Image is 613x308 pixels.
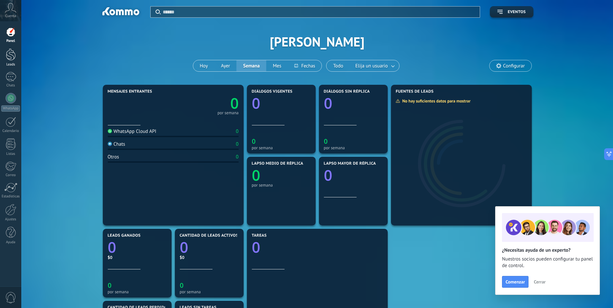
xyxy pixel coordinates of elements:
text: 0 [180,281,183,290]
div: por semana [252,145,311,150]
div: por semana [108,289,167,294]
div: Correo [1,173,20,177]
span: Eventos [508,10,526,14]
div: Estadísticas [1,194,20,199]
button: Todo [326,60,350,71]
span: Leads ganados [108,233,141,238]
h2: ¿Necesitas ayuda de un experto? [502,247,593,253]
div: Chats [1,83,20,88]
span: Cerrar [534,280,546,284]
div: WhatsApp Cloud API [108,128,157,135]
div: por semana [180,289,239,294]
text: 0 [324,137,327,146]
span: Lapso medio de réplica [252,161,304,166]
div: Ayuda [1,240,20,245]
a: 0 [252,237,383,257]
a: 0 [173,93,239,113]
div: 0 [236,141,238,147]
span: Comenzar [506,280,525,284]
div: No hay suficientes datos para mostrar [396,98,475,104]
div: $0 [108,255,167,260]
text: 0 [252,137,255,146]
text: 0 [252,93,260,113]
text: 0 [252,165,260,185]
text: 0 [252,237,260,257]
div: $0 [180,255,239,260]
span: Diálogos vigentes [252,89,293,94]
span: Mensajes entrantes [108,89,152,94]
button: Ayer [214,60,237,71]
button: Cerrar [531,277,548,287]
text: 0 [324,93,332,113]
span: Nuestros socios pueden configurar tu panel de control. [502,256,593,269]
button: Fechas [288,60,322,71]
text: 0 [108,237,116,257]
text: 0 [230,93,239,113]
div: Listas [1,152,20,156]
div: por semana [252,183,311,188]
span: Diálogos sin réplica [324,89,370,94]
button: Mes [266,60,288,71]
div: por semana [324,145,383,150]
div: Leads [1,63,20,67]
div: 0 [236,154,238,160]
div: Panel [1,39,20,43]
text: 0 [108,281,111,290]
span: Lapso mayor de réplica [324,161,376,166]
span: Tareas [252,233,267,238]
button: Hoy [193,60,214,71]
button: Semana [236,60,266,71]
text: 0 [180,237,188,257]
span: Configurar [503,63,525,69]
a: 0 [180,237,239,257]
span: Elija un usuario [354,62,389,70]
span: Cuenta [5,14,16,18]
text: 0 [324,165,332,185]
div: Otros [108,154,119,160]
button: Comenzar [502,276,529,288]
div: por semana [217,111,239,115]
span: Cantidad de leads activos [180,233,238,238]
div: Calendario [1,129,20,133]
div: WhatsApp [1,105,20,112]
button: Eventos [490,6,533,18]
div: Chats [108,141,125,147]
a: 0 [108,237,167,257]
span: Fuentes de leads [396,89,434,94]
img: WhatsApp Cloud API [108,129,112,133]
div: Ajustes [1,217,20,222]
button: Elija un usuario [350,60,399,71]
img: Chats [108,142,112,146]
div: 0 [236,128,238,135]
